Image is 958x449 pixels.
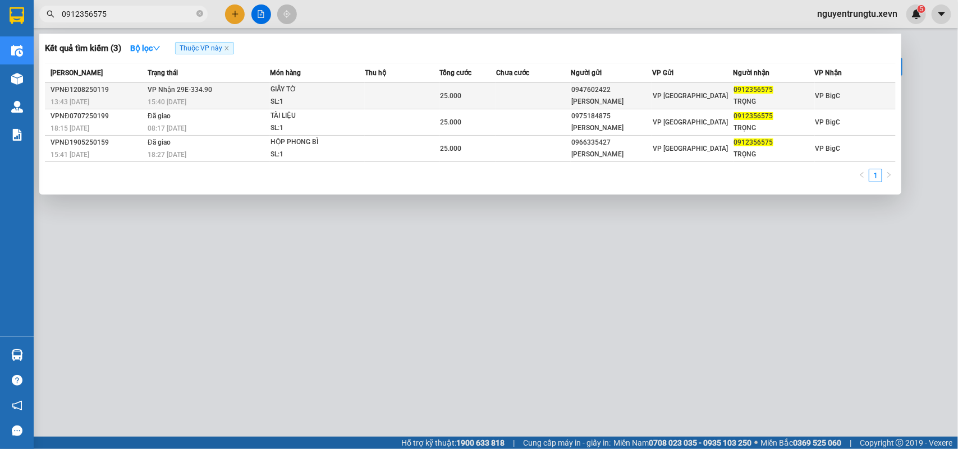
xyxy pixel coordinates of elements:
span: VP Nhận 29E-334.90 [148,86,212,94]
span: 08:17 [DATE] [148,124,186,132]
span: 0912356575 [734,86,773,94]
img: logo-vxr [10,7,24,24]
span: Đã giao [148,112,171,120]
span: 25.000 [441,118,462,126]
span: Thu hộ [365,69,386,77]
div: [PERSON_NAME] [571,122,652,134]
strong: Bộ lọc [130,44,161,53]
li: Previous Page [855,169,869,182]
span: VP BigC [815,145,841,152]
div: 0966335427 [571,137,652,149]
span: 25.000 [441,145,462,152]
span: 15:40 [DATE] [148,98,186,106]
button: right [882,169,896,182]
span: [PERSON_NAME] [51,69,103,77]
img: warehouse-icon [11,45,23,57]
div: VPNĐ1905250159 [51,137,144,149]
span: left [859,172,865,178]
div: TRỌNG [734,122,814,134]
div: 0975184875 [571,110,652,122]
span: 13:43 [DATE] [51,98,89,106]
span: 18:27 [DATE] [148,151,186,159]
li: Next Page [882,169,896,182]
span: 0912356575 [734,112,773,120]
span: Người gửi [571,69,602,77]
div: VPNĐ1208250119 [51,84,144,96]
button: left [855,169,869,182]
span: Người nhận [734,69,770,77]
span: Tổng cước [440,69,472,77]
span: VP [GEOGRAPHIC_DATA] [653,92,728,100]
span: down [153,44,161,52]
div: TRỌNG [734,149,814,160]
span: right [886,172,892,178]
div: VPNĐ0707250199 [51,110,144,122]
div: 0947602422 [571,84,652,96]
div: GIẤY TỜ [271,84,355,96]
button: Bộ lọcdown [121,39,169,57]
div: HỘP PHONG BÌ [271,136,355,149]
span: 0912356575 [734,138,773,146]
img: warehouse-icon [11,73,23,85]
span: 15:41 [DATE] [51,151,89,159]
span: message [12,425,22,436]
span: VP [GEOGRAPHIC_DATA] [653,145,728,152]
div: SL: 1 [271,122,355,135]
span: VP [GEOGRAPHIC_DATA] [653,118,728,126]
span: VP BigC [815,92,841,100]
h3: Kết quả tìm kiếm ( 3 ) [45,43,121,54]
img: warehouse-icon [11,101,23,113]
span: 25.000 [441,92,462,100]
span: notification [12,400,22,411]
span: Chưa cước [496,69,529,77]
span: search [47,10,54,18]
div: TÀI LIỆU [271,110,355,122]
span: Món hàng [270,69,301,77]
span: Trạng thái [148,69,178,77]
input: Tìm tên, số ĐT hoặc mã đơn [62,8,194,20]
span: question-circle [12,375,22,386]
div: SL: 1 [271,149,355,161]
a: 1 [869,169,882,182]
span: VP BigC [815,118,841,126]
span: close-circle [196,10,203,17]
img: warehouse-icon [11,349,23,361]
span: Đã giao [148,138,171,146]
li: 1 [869,169,882,182]
div: [PERSON_NAME] [571,96,652,108]
span: VP Nhận [815,69,842,77]
span: close-circle [196,9,203,20]
span: Thuộc VP này [175,42,234,54]
div: TRỌNG [734,96,814,108]
div: [PERSON_NAME] [571,149,652,160]
div: SL: 1 [271,96,355,108]
span: VP Gửi [652,69,673,77]
span: close [224,45,230,51]
img: solution-icon [11,129,23,141]
span: 18:15 [DATE] [51,124,89,132]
